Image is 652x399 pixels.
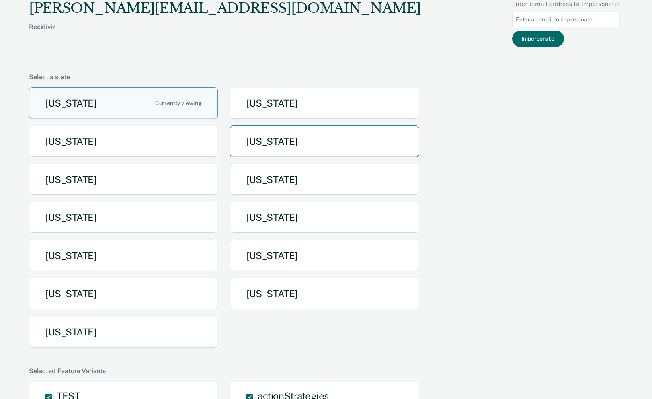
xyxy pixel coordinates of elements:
button: [US_STATE] [230,202,419,233]
button: [US_STATE] [230,278,419,310]
input: Enter an email to impersonate... [512,12,620,27]
button: [US_STATE] [29,202,218,233]
button: [US_STATE] [29,87,218,119]
button: [US_STATE] [29,278,218,310]
button: [US_STATE] [29,125,218,157]
button: Impersonate [512,31,564,47]
button: [US_STATE] [230,125,419,157]
div: Recidiviz [29,23,420,43]
button: [US_STATE] [230,87,419,119]
button: [US_STATE] [29,164,218,195]
div: Select a state [29,73,620,81]
div: Selected Feature Variants [29,367,620,375]
button: [US_STATE] [29,316,218,348]
button: [US_STATE] [29,240,218,271]
button: [US_STATE] [230,164,419,195]
button: [US_STATE] [230,240,419,271]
